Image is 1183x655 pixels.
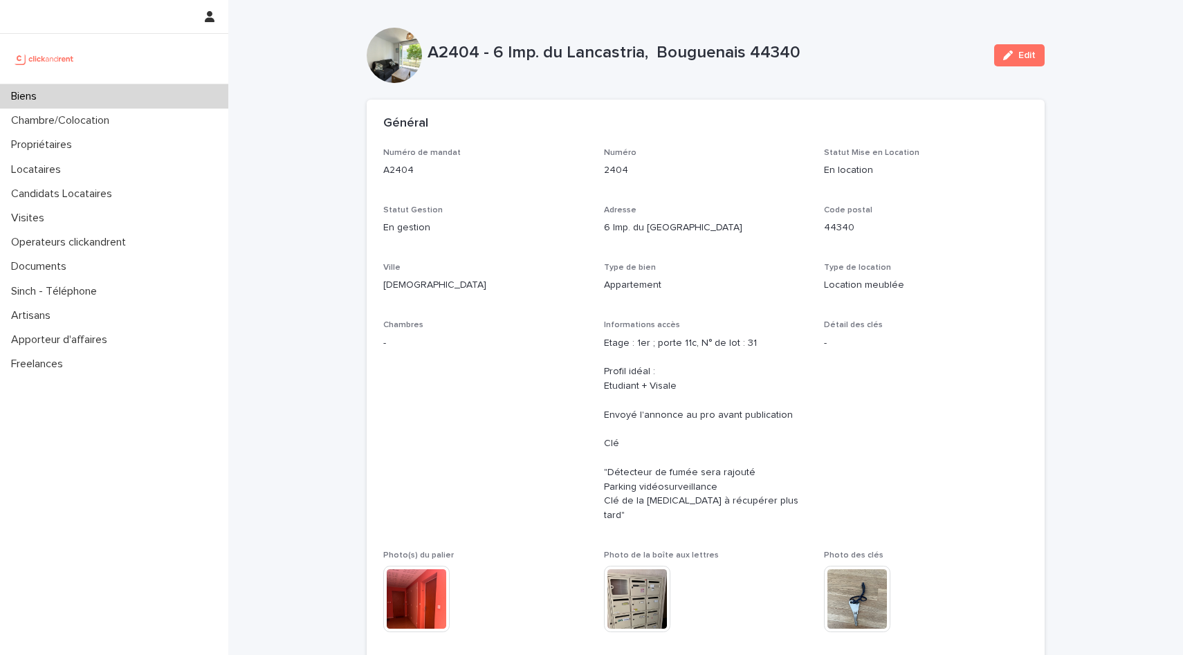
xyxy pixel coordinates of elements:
[383,551,454,560] span: Photo(s) du palier
[383,278,587,293] p: [DEMOGRAPHIC_DATA]
[994,44,1045,66] button: Edit
[428,43,983,63] p: A2404 - 6 Imp. du Lancastria, Bouguenais 44340
[6,260,77,273] p: Documents
[604,206,636,214] span: Adresse
[383,116,428,131] h2: Général
[6,333,118,347] p: Apporteur d'affaires
[6,236,137,249] p: Operateurs clickandrent
[1018,50,1036,60] span: Edit
[6,138,83,151] p: Propriétaires
[604,551,719,560] span: Photo de la boîte aux lettres
[6,90,48,103] p: Biens
[604,278,808,293] p: Appartement
[824,278,1028,293] p: Location meublée
[604,221,808,235] p: 6 Imp. du [GEOGRAPHIC_DATA]
[604,163,808,178] p: 2404
[383,321,423,329] span: Chambres
[824,206,872,214] span: Code postal
[6,285,108,298] p: Sinch - Téléphone
[383,149,461,157] span: Numéro de mandat
[824,149,919,157] span: Statut Mise en Location
[6,114,120,127] p: Chambre/Colocation
[604,264,656,272] span: Type de bien
[383,206,443,214] span: Statut Gestion
[824,336,1028,351] p: -
[824,551,883,560] span: Photo des clés
[604,321,680,329] span: Informations accès
[383,336,587,351] p: -
[383,163,587,178] p: A2404
[604,149,636,157] span: Numéro
[383,221,587,235] p: En gestion
[6,212,55,225] p: Visites
[604,336,808,523] p: Etage : 1er ; porte 11c, N° de lot : 31 Profil idéal : Etudiant + Visale Envoyé l'annonce au pro ...
[11,45,78,73] img: UCB0brd3T0yccxBKYDjQ
[6,187,123,201] p: Candidats Locataires
[6,309,62,322] p: Artisans
[6,163,72,176] p: Locataires
[824,163,1028,178] p: En location
[824,264,891,272] span: Type de location
[824,321,883,329] span: Détail des clés
[6,358,74,371] p: Freelances
[824,221,1028,235] p: 44340
[383,264,401,272] span: Ville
